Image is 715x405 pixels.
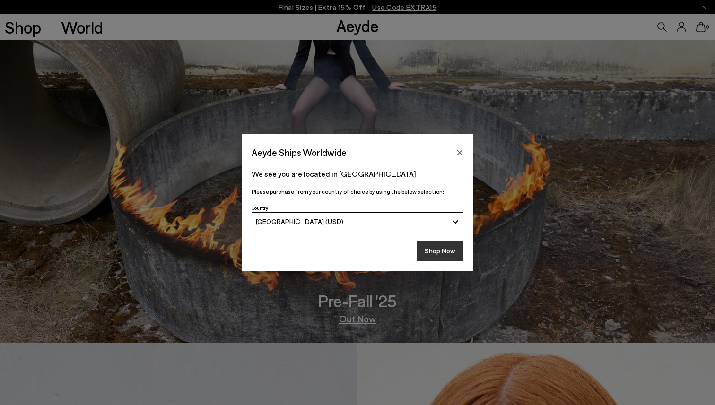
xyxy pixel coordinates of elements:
[252,168,463,180] p: We see you are located in [GEOGRAPHIC_DATA]
[252,205,268,211] span: Country
[252,144,347,161] span: Aeyde Ships Worldwide
[252,187,463,196] p: Please purchase from your country of choice by using the below selection:
[417,241,463,261] button: Shop Now
[453,146,467,160] button: Close
[256,217,343,225] span: [GEOGRAPHIC_DATA] (USD)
